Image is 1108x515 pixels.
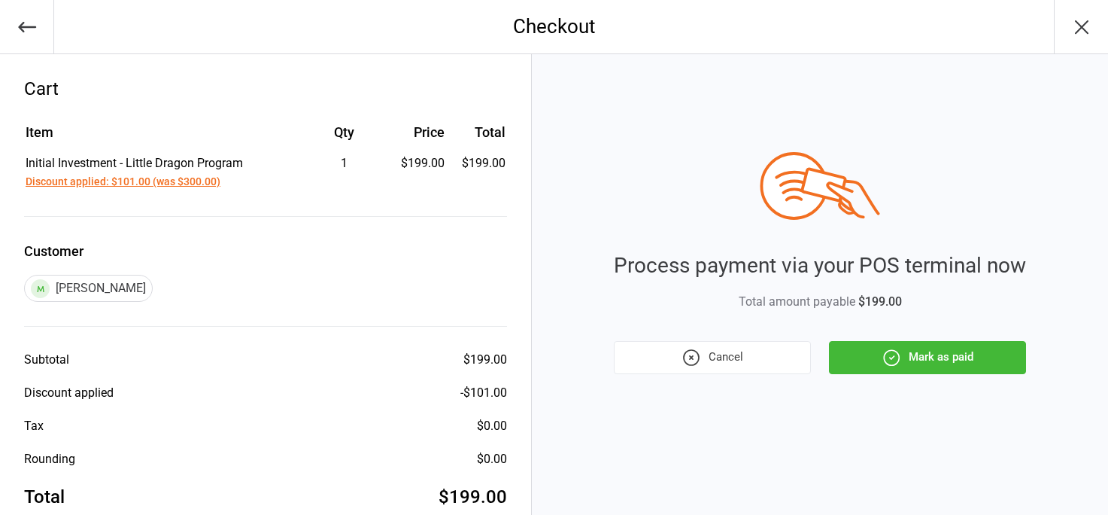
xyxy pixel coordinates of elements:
[26,122,300,153] th: Item
[24,275,153,302] div: [PERSON_NAME]
[614,341,811,374] button: Cancel
[24,241,507,261] label: Customer
[24,483,65,510] div: Total
[614,293,1026,311] div: Total amount payable
[302,154,387,172] div: 1
[26,156,243,170] span: Initial Investment - Little Dragon Program
[451,122,505,153] th: Total
[26,174,220,190] button: Discount applied: $101.00 (was $300.00)
[24,417,44,435] div: Tax
[388,122,445,142] div: Price
[858,294,902,309] span: $199.00
[24,384,114,402] div: Discount applied
[477,417,507,435] div: $0.00
[439,483,507,510] div: $199.00
[829,341,1026,374] button: Mark as paid
[388,154,445,172] div: $199.00
[463,351,507,369] div: $199.00
[614,250,1026,282] div: Process payment via your POS terminal now
[302,122,387,153] th: Qty
[451,154,505,190] td: $199.00
[460,384,507,402] div: - $101.00
[477,450,507,468] div: $0.00
[24,351,69,369] div: Subtotal
[24,75,507,102] div: Cart
[24,450,75,468] div: Rounding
